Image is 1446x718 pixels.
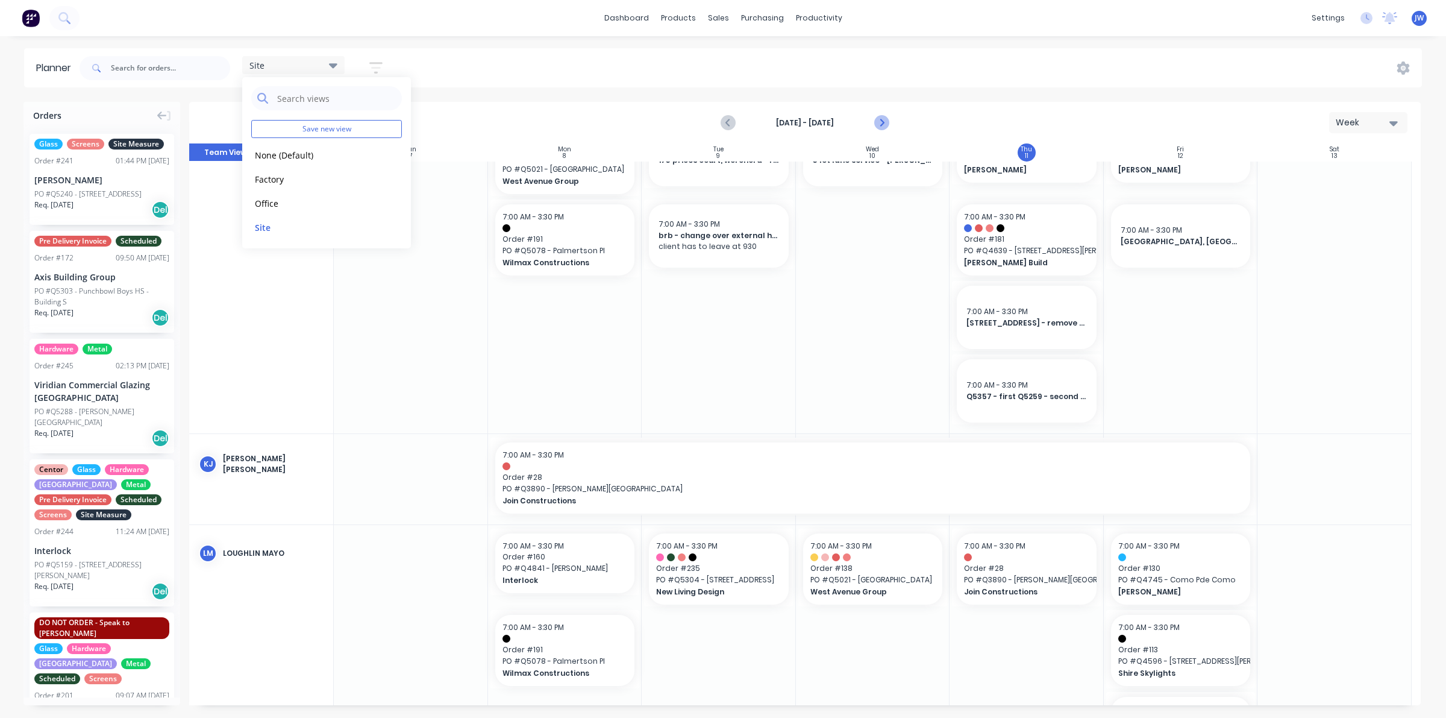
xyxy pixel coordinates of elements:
[84,673,122,684] span: Screens
[502,212,564,222] span: 7:00 AM - 3:30 PM
[964,234,1089,245] span: Order # 181
[966,318,1087,329] span: [STREET_ADDRESS] - remove me8 from [GEOGRAPHIC_DATA] and replace
[656,575,781,585] span: PO # Q5304 - [STREET_ADDRESS]
[34,344,78,354] span: Hardware
[502,552,628,562] span: Order # 160
[108,139,164,150] span: Site Measure
[223,548,324,559] div: Loughlin Mayo
[1021,146,1032,153] div: Thu
[1121,225,1182,235] span: 7:00 AM - 3:30 PM
[34,379,169,404] div: Viridian Commercial Glazing [GEOGRAPHIC_DATA]
[502,622,564,632] span: 7:00 AM - 3:30 PM
[964,212,1025,222] span: 7:00 AM - 3:30 PM
[1118,656,1244,667] span: PO # Q4596 - [STREET_ADDRESS][PERSON_NAME][PERSON_NAME]
[1118,575,1244,585] span: PO # Q4745 - Como Pde Como
[502,656,628,667] span: PO # Q5078 - Palmertson Pl
[735,9,790,27] div: purchasing
[111,56,230,80] input: Search for orders...
[72,464,101,475] span: Glass
[34,236,111,247] span: Pre Delivery Invoice
[34,428,74,439] span: Req. [DATE]
[34,174,169,186] div: [PERSON_NAME]
[34,544,169,557] div: Interlock
[502,234,628,245] span: Order # 191
[659,230,779,241] span: brb - change over external handle to new one 8-9am
[964,245,1089,256] span: PO # Q4639 - [STREET_ADDRESS][PERSON_NAME]
[189,143,261,162] button: Team View
[1118,644,1244,655] span: Order # 113
[502,496,1169,506] span: Join Constructions
[1306,9,1351,27] div: settings
[67,139,104,150] span: Screens
[34,464,68,475] span: Centor
[1118,668,1231,679] span: Shire Skylights
[1025,153,1028,159] div: 11
[558,146,571,153] div: Mon
[716,153,720,159] div: 9
[116,253,169,263] div: 09:50 AM [DATE]
[1329,112,1407,133] button: Week
[810,563,936,574] span: Order # 138
[502,575,615,586] span: Interlock
[1330,146,1339,153] div: Sat
[34,643,63,654] span: Glass
[199,544,217,562] div: LM
[34,617,169,639] span: DO NOT ORDER - Speak to [PERSON_NAME]
[34,139,63,150] span: Glass
[251,148,380,162] button: None (Default)
[659,241,779,252] span: client has to leave at 930
[116,236,161,247] span: Scheduled
[105,464,149,475] span: Hardware
[199,455,217,473] div: KJ
[34,307,74,318] span: Req. [DATE]
[502,483,1244,494] span: PO # Q3890 - [PERSON_NAME][GEOGRAPHIC_DATA]
[866,146,879,153] div: Wed
[34,361,74,371] div: Order # 245
[151,201,169,219] div: Del
[34,494,111,505] span: Pre Delivery Invoice
[34,156,74,166] div: Order # 241
[656,563,781,574] span: Order # 235
[34,200,74,210] span: Req. [DATE]
[121,658,151,669] span: Metal
[502,472,1244,483] span: Order # 28
[33,109,61,122] span: Orders
[116,494,161,505] span: Scheduled
[1118,587,1231,597] span: [PERSON_NAME]
[34,673,80,684] span: Scheduled
[502,541,564,551] span: 7:00 AM - 3:30 PM
[1177,146,1184,153] div: Fri
[34,658,117,669] span: [GEOGRAPHIC_DATA]
[790,9,848,27] div: productivity
[502,176,615,187] span: West Avenue Group
[598,9,655,27] a: dashboard
[151,429,169,447] div: Del
[502,245,628,256] span: PO # Q5078 - Palmertson Pl
[121,479,151,490] span: Metal
[34,271,169,283] div: Axis Building Group
[34,526,74,537] div: Order # 244
[966,391,1087,402] span: Q5357 - first Q5259 - second 1 excelsior st - third sunil - fourth or [DATE] if you cant [PERSON_...
[251,220,380,234] button: Site
[34,479,117,490] span: [GEOGRAPHIC_DATA]
[656,541,718,551] span: 7:00 AM - 3:30 PM
[656,587,769,597] span: New Living Design
[1336,116,1391,129] div: Week
[1118,622,1180,632] span: 7:00 AM - 3:30 PM
[702,9,735,27] div: sales
[251,172,380,186] button: Factory
[964,575,1089,585] span: PO # Q3890 - [PERSON_NAME][GEOGRAPHIC_DATA]
[251,196,380,210] button: Office
[1178,153,1183,159] div: 12
[1118,541,1180,551] span: 7:00 AM - 3:30 PM
[76,509,131,520] span: Site Measure
[964,587,1077,597] span: Join Constructions
[67,643,111,654] span: Hardware
[34,509,72,520] span: Screens
[810,541,872,551] span: 7:00 AM - 3:30 PM
[502,644,628,655] span: Order # 191
[502,257,615,268] span: Wilmax Constructions
[810,587,923,597] span: West Avenue Group
[1415,13,1424,24] span: JW
[655,9,702,27] div: products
